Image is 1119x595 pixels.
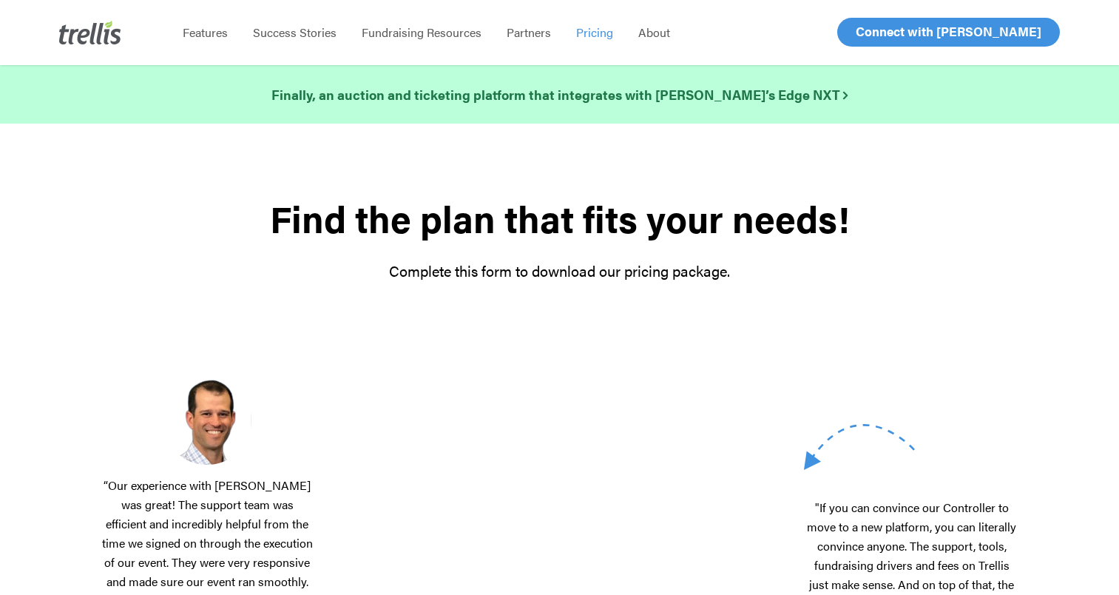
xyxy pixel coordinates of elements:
[626,25,683,40] a: About
[59,21,121,44] img: Trellis
[271,85,848,104] strong: Finally, an auction and ticketing platform that integrates with [PERSON_NAME]’s Edge NXT
[271,84,848,105] a: Finally, an auction and ticketing platform that integrates with [PERSON_NAME]’s Edge NXT
[183,24,228,41] span: Features
[576,24,613,41] span: Pricing
[349,25,494,40] a: Fundraising Resources
[507,24,551,41] span: Partners
[638,24,670,41] span: About
[163,376,251,464] img: Screenshot-2025-03-18-at-2.39.01%E2%80%AFPM.png
[362,24,481,41] span: Fundraising Resources
[253,24,337,41] span: Success Stories
[100,260,1020,281] p: Complete this form to download our pricing package.
[270,192,849,244] strong: Find the plan that fits your needs!
[240,25,349,40] a: Success Stories
[494,25,564,40] a: Partners
[856,22,1041,40] span: Connect with [PERSON_NAME]
[837,18,1060,47] a: Connect with [PERSON_NAME]
[170,25,240,40] a: Features
[564,25,626,40] a: Pricing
